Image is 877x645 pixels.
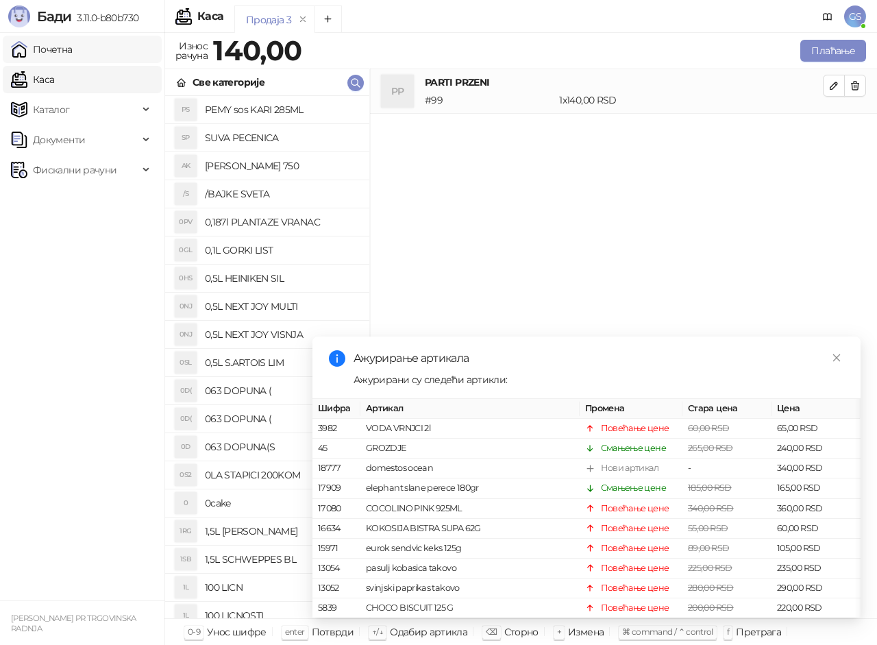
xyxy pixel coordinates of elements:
div: Смањење цене [601,441,666,455]
div: 1L [175,576,197,598]
div: Смањење цене [601,481,666,495]
div: 0D [175,436,197,458]
span: 0-9 [188,626,200,637]
td: 17909 [312,478,360,498]
h4: 1,5L SCHWEPPES BL [205,548,358,570]
div: Нови артикал [601,461,658,475]
h4: PARTI PRZENI [425,75,823,90]
td: domestos ocean [360,459,580,478]
td: 105,00 RSD [771,539,861,559]
span: 225,00 RSD [688,563,732,573]
td: 5839 [312,598,360,618]
td: - [682,459,771,478]
div: 0D( [175,408,197,430]
div: 0HS [175,267,197,289]
span: enter [285,626,305,637]
th: Артикал [360,399,580,419]
span: Документи [33,126,85,154]
div: Износ рачуна [173,37,210,64]
th: Цена [771,399,861,419]
span: GS [844,5,866,27]
td: svinjski paprikas takovo [360,579,580,598]
h4: 0LA STAPICI 200KOM [205,464,358,486]
span: ⌫ [486,626,497,637]
div: 1SB [175,548,197,570]
span: close [832,353,841,363]
td: 13052 [312,579,360,598]
div: 0S2 [175,464,197,486]
div: Повећање цене [601,601,669,615]
td: 18777 [312,459,360,478]
div: PP [381,75,414,108]
div: Ажурирани су следећи артикли: [354,372,844,387]
span: ↑/↓ [372,626,383,637]
div: Одабир артикла [390,623,467,641]
a: Документација [817,5,839,27]
h4: [PERSON_NAME] 750 [205,155,358,177]
div: 0D( [175,380,197,402]
th: Стара цена [682,399,771,419]
div: /S [175,183,197,205]
td: COCOLINO PINK 925ML [360,498,580,518]
a: Почетна [11,36,73,63]
span: 280,00 RSD [688,583,734,593]
span: Каталог [33,96,70,123]
span: Бади [37,8,71,25]
div: Измена [568,623,604,641]
div: Повећање цене [601,561,669,575]
button: Плаћање [800,40,866,62]
td: 290,00 RSD [771,579,861,598]
div: Потврди [312,623,354,641]
h4: 1,5L [PERSON_NAME] [205,520,358,542]
span: info-circle [329,350,345,367]
td: elephant slane perece 180gr [360,478,580,498]
span: 340,00 RSD [688,502,734,513]
span: f [727,626,729,637]
td: 3982 [312,419,360,439]
a: Каса [11,66,54,93]
h4: 100 LICNOSTI [205,605,358,626]
div: Продаја 3 [246,12,291,27]
div: 0 [175,492,197,514]
div: Повећање цене [601,501,669,515]
td: 240,00 RSD [771,439,861,459]
div: 1RG [175,520,197,542]
div: 0PV [175,211,197,233]
div: Повећање цене [601,521,669,535]
h4: 0,5L NEXT JOY MULTI [205,295,358,317]
td: CHOCO BISCUIT 125 G [360,598,580,618]
div: AK [175,155,197,177]
h4: 0,187l PLANTAZE VRANAC [205,211,358,233]
h4: 0,5L S.ARTOIS LIM [205,352,358,374]
div: # 99 [422,93,556,108]
td: 235,00 RSD [771,559,861,579]
div: 1 x 140,00 RSD [556,93,826,108]
div: 0NJ [175,295,197,317]
h4: 0cake [205,492,358,514]
span: 55,00 RSD [688,522,728,533]
div: Повећање цене [601,422,669,435]
h4: 063 DOPUNA(S [205,436,358,458]
button: Add tab [314,5,342,33]
div: Све категорије [193,75,264,90]
h4: 0,1L GORKI LIST [205,239,358,261]
h4: /BAJKE SVETA [205,183,358,205]
h4: 063 DOPUNA ( [205,408,358,430]
th: Промена [580,399,682,419]
span: 265,00 RSD [688,443,733,453]
div: Каса [197,11,223,22]
div: Повећање цене [601,581,669,595]
div: 0GL [175,239,197,261]
td: 16634 [312,518,360,538]
span: 200,00 RSD [688,603,734,613]
div: SP [175,127,197,149]
td: GROZDJE [360,439,580,459]
td: KOKOSIJA BISTRA SUPA 62G [360,518,580,538]
div: grid [165,96,369,618]
th: Шифра [312,399,360,419]
span: ⌘ command / ⌃ control [622,626,713,637]
div: 0NJ [175,324,197,345]
td: 15971 [312,539,360,559]
div: Унос шифре [207,623,267,641]
td: 45 [312,439,360,459]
